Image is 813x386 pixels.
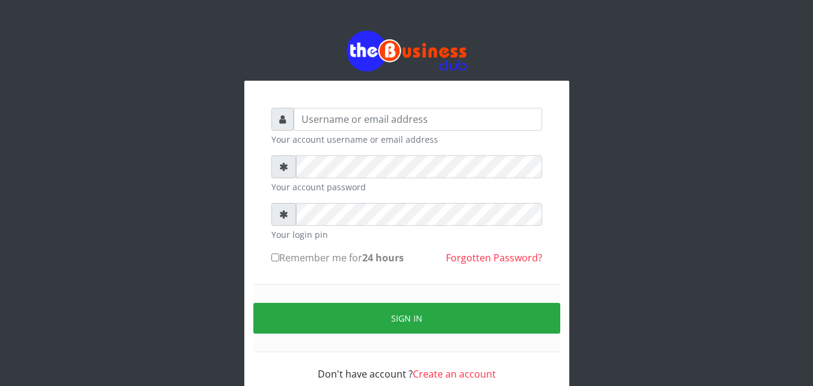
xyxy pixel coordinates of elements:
div: Don't have account ? [271,352,542,381]
a: Forgotten Password? [446,251,542,264]
label: Remember me for [271,251,404,265]
small: Your login pin [271,228,542,241]
input: Remember me for24 hours [271,254,279,261]
a: Create an account [413,367,496,381]
button: Sign in [253,303,560,334]
small: Your account password [271,181,542,193]
input: Username or email address [294,108,542,131]
small: Your account username or email address [271,133,542,146]
b: 24 hours [362,251,404,264]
